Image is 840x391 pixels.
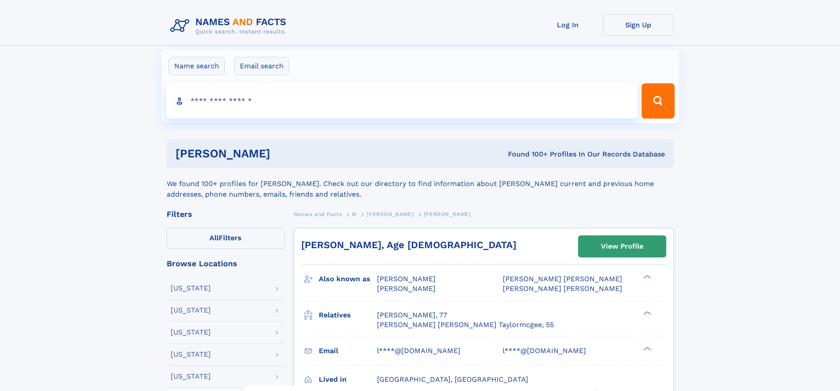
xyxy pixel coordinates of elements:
img: Logo Names and Facts [167,14,294,38]
a: M [352,209,357,220]
a: [PERSON_NAME], Age [DEMOGRAPHIC_DATA] [301,239,516,250]
div: [US_STATE] [171,285,211,292]
div: ❯ [641,346,652,351]
h1: [PERSON_NAME] [175,148,389,159]
a: View Profile [579,236,666,257]
div: Found 100+ Profiles In Our Records Database [389,149,665,159]
span: [GEOGRAPHIC_DATA], [GEOGRAPHIC_DATA] [377,375,528,384]
h3: Also known as [319,272,377,287]
div: [US_STATE] [171,373,211,380]
div: Browse Locations [167,260,285,268]
h3: Email [319,343,377,358]
a: [PERSON_NAME] [366,209,414,220]
span: [PERSON_NAME] [PERSON_NAME] [503,275,622,283]
span: [PERSON_NAME] [377,284,436,293]
div: [US_STATE] [171,351,211,358]
span: [PERSON_NAME] [424,211,471,217]
label: Name search [168,57,225,75]
label: Filters [167,228,285,249]
div: [US_STATE] [171,329,211,336]
div: ❯ [641,310,652,316]
label: Email search [234,57,289,75]
span: [PERSON_NAME] [377,275,436,283]
div: View Profile [601,236,643,257]
span: All [209,234,219,242]
input: search input [166,83,638,119]
div: ❯ [641,274,652,280]
span: [PERSON_NAME] [PERSON_NAME] [503,284,622,293]
span: [PERSON_NAME] [366,211,414,217]
a: Names and Facts [294,209,342,220]
h3: Relatives [319,308,377,323]
a: Log In [533,14,603,36]
a: Sign Up [603,14,674,36]
div: [US_STATE] [171,307,211,314]
div: Filters [167,210,285,218]
a: [PERSON_NAME] [PERSON_NAME] Taylormcgee, 55 [377,320,554,330]
a: [PERSON_NAME], 77 [377,310,447,320]
div: We found 100+ profiles for [PERSON_NAME]. Check out our directory to find information about [PERS... [167,168,674,200]
button: Search Button [642,83,674,119]
span: M [352,211,357,217]
h3: Lived in [319,372,377,387]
